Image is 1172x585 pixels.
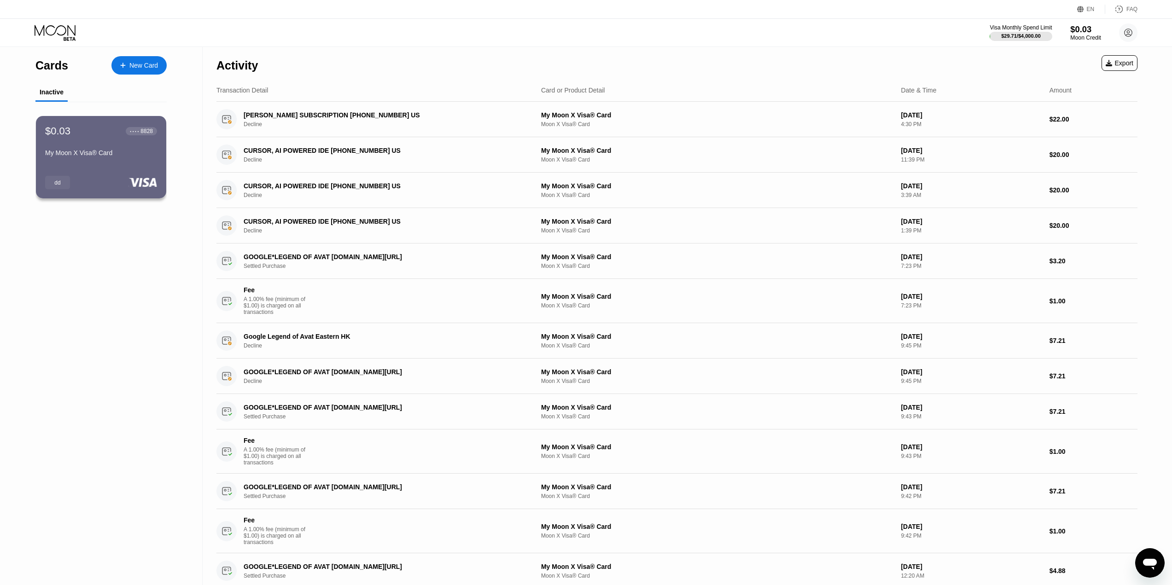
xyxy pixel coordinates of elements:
div: CURSOR, AI POWERED IDE [PHONE_NUMBER] USDeclineMy Moon X Visa® CardMoon X Visa® Card[DATE]11:39 P... [216,137,1137,173]
div: $7.21 [1050,337,1137,344]
div: $7.21 [1050,408,1137,415]
div: dd [45,176,70,189]
div: My Moon X Visa® Card [541,483,893,491]
div: $1.00 [1050,527,1137,535]
div: [DATE] [901,443,1042,451]
div: Settled Purchase [244,413,529,420]
div: [DATE] [901,253,1042,261]
div: Moon X Visa® Card [541,493,893,499]
div: Date & Time [901,87,936,94]
div: $29.71 / $4,000.00 [1001,33,1041,39]
div: [DATE] [901,368,1042,376]
div: $4.88 [1050,567,1137,574]
div: Moon X Visa® Card [541,156,893,163]
div: [DATE] [901,293,1042,300]
div: My Moon X Visa® Card [541,147,893,154]
div: Moon X Visa® Card [541,533,893,539]
div: My Moon X Visa® Card [541,563,893,570]
div: My Moon X Visa® Card [541,368,893,376]
div: FeeA 1.00% fee (minimum of $1.00) is charged on all transactionsMy Moon X Visa® CardMoon X Visa® ... [216,279,1137,323]
div: $1.00 [1050,297,1137,305]
div: Inactive [40,88,64,96]
div: $1.00 [1050,448,1137,455]
div: Google Legend of Avat Eastern HKDeclineMy Moon X Visa® CardMoon X Visa® Card[DATE]9:45 PM$7.21 [216,323,1137,359]
div: [DATE] [901,483,1042,491]
div: Moon X Visa® Card [541,573,893,579]
div: $7.21 [1050,372,1137,380]
div: $0.03 [1070,24,1101,34]
div: New Card [129,62,158,70]
div: 7:23 PM [901,302,1042,309]
div: $3.20 [1050,257,1137,265]
div: FAQ [1126,6,1137,12]
div: New Card [111,56,167,75]
div: FeeA 1.00% fee (minimum of $1.00) is charged on all transactionsMy Moon X Visa® CardMoon X Visa® ... [216,509,1137,553]
div: Google Legend of Avat Eastern HK [244,333,509,340]
div: [DATE] [901,333,1042,340]
div: 7:23 PM [901,263,1042,269]
div: Export [1106,59,1133,67]
div: Transaction Detail [216,87,268,94]
div: Moon Credit [1070,35,1101,41]
div: 9:43 PM [901,413,1042,420]
div: 11:39 PM [901,156,1042,163]
div: Visa Monthly Spend Limit [990,24,1052,31]
div: Activity [216,59,258,72]
div: Moon X Visa® Card [541,192,893,198]
div: My Moon X Visa® Card [541,404,893,411]
div: dd [54,180,60,186]
div: 9:43 PM [901,453,1042,459]
iframe: 메시징 창을 시작하는 버튼 [1135,548,1165,578]
div: Moon X Visa® Card [541,413,893,420]
div: CURSOR, AI POWERED IDE [PHONE_NUMBER] US [244,218,509,225]
div: Settled Purchase [244,493,529,499]
div: Moon X Visa® Card [541,378,893,384]
div: Fee [244,516,308,524]
div: Fee [244,286,308,294]
div: Card or Product Detail [541,87,605,94]
div: Decline [244,342,529,349]
div: [DATE] [901,111,1042,119]
div: FeeA 1.00% fee (minimum of $1.00) is charged on all transactionsMy Moon X Visa® CardMoon X Visa® ... [216,429,1137,474]
div: My Moon X Visa® Card [541,443,893,451]
div: Cards [35,59,68,72]
div: $0.03Moon Credit [1070,24,1101,41]
div: $20.00 [1050,222,1137,229]
div: A 1.00% fee (minimum of $1.00) is charged on all transactions [244,526,313,545]
div: CURSOR, AI POWERED IDE [PHONE_NUMBER] USDeclineMy Moon X Visa® CardMoon X Visa® Card[DATE]1:39 PM... [216,208,1137,243]
div: $20.00 [1050,186,1137,194]
div: Settled Purchase [244,573,529,579]
div: $0.03 [45,125,70,137]
div: My Moon X Visa® Card [541,333,893,340]
div: EN [1077,5,1105,14]
div: Moon X Visa® Card [541,227,893,234]
div: ● ● ● ● [130,130,139,133]
div: $20.00 [1050,151,1137,158]
div: CURSOR, AI POWERED IDE [PHONE_NUMBER] US [244,147,509,154]
div: Decline [244,156,529,163]
div: 8828 [140,128,153,134]
div: Decline [244,192,529,198]
div: My Moon X Visa® Card [541,253,893,261]
div: Amount [1050,87,1072,94]
div: 12:20 AM [901,573,1042,579]
div: $22.00 [1050,116,1137,123]
div: GOOGLE*LEGEND OF AVAT [DOMAIN_NAME][URL] [244,563,509,570]
div: 1:39 PM [901,227,1042,234]
div: Visa Monthly Spend Limit$29.71/$4,000.00 [990,24,1052,41]
div: GOOGLE*LEGEND OF AVAT [DOMAIN_NAME][URL] [244,253,509,261]
div: Moon X Visa® Card [541,453,893,459]
div: My Moon X Visa® Card [541,293,893,300]
div: GOOGLE*LEGEND OF AVAT [DOMAIN_NAME][URL]Settled PurchaseMy Moon X Visa® CardMoon X Visa® Card[DAT... [216,243,1137,279]
div: My Moon X Visa® Card [541,182,893,190]
div: My Moon X Visa® Card [541,218,893,225]
div: 3:39 AM [901,192,1042,198]
div: Settled Purchase [244,263,529,269]
div: [PERSON_NAME] SUBSCRIPTION [PHONE_NUMBER] US [244,111,509,119]
div: Moon X Visa® Card [541,302,893,309]
div: $7.21 [1050,487,1137,495]
div: Decline [244,378,529,384]
div: FAQ [1105,5,1137,14]
div: Decline [244,227,529,234]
